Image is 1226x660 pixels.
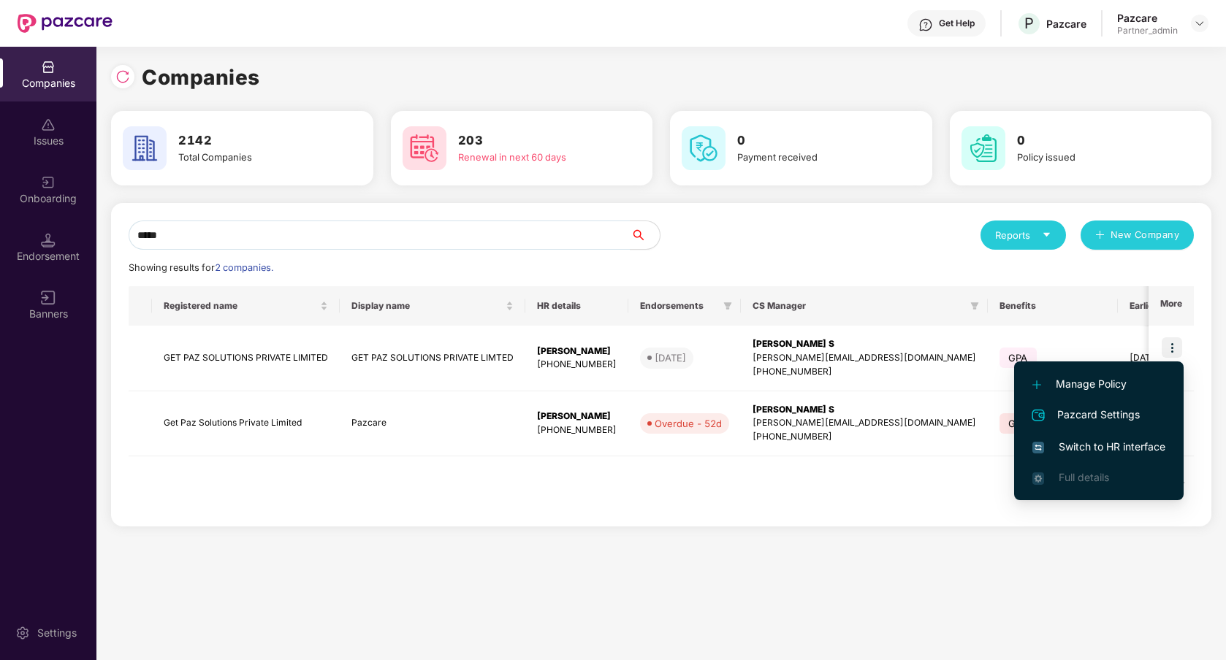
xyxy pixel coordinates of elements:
span: 2 companies. [215,262,273,273]
span: P [1024,15,1034,32]
div: [DATE] [655,350,686,365]
div: [PHONE_NUMBER] [753,365,976,379]
div: [PHONE_NUMBER] [753,430,976,444]
td: GET PAZ SOLUTIONS PRIVATE LIMTED [340,326,525,391]
img: svg+xml;base64,PHN2ZyBpZD0iRHJvcGRvd24tMzJ4MzIiIHhtbG5zPSJodHRwOi8vd3d3LnczLm9yZy8yMDAwL3N2ZyIgd2... [1194,18,1206,29]
th: Benefits [988,286,1118,326]
img: svg+xml;base64,PHN2ZyBpZD0iUmVsb2FkLTMyeDMyIiB4bWxucz0iaHR0cDovL3d3dy53My5vcmcvMjAwMC9zdmciIHdpZH... [115,69,130,84]
img: svg+xml;base64,PHN2ZyBpZD0iSGVscC0zMngzMiIgeG1sbnM9Imh0dHA6Ly93d3cudzMub3JnLzIwMDAvc3ZnIiB3aWR0aD... [918,18,933,32]
th: More [1149,286,1194,326]
h3: 203 [458,131,613,150]
span: Switch to HR interface [1032,439,1165,455]
span: Manage Policy [1032,376,1165,392]
img: svg+xml;base64,PHN2ZyB3aWR0aD0iMTYiIGhlaWdodD0iMTYiIHZpZXdCb3g9IjAgMCAxNiAxNiIgZmlsbD0ibm9uZSIgeG... [41,291,56,305]
span: filter [967,297,982,315]
div: [PERSON_NAME] S [753,403,976,417]
div: [PERSON_NAME][EMAIL_ADDRESS][DOMAIN_NAME] [753,416,976,430]
div: Get Help [939,18,975,29]
img: svg+xml;base64,PHN2ZyB4bWxucz0iaHR0cDovL3d3dy53My5vcmcvMjAwMC9zdmciIHdpZHRoPSIxNi4zNjMiIGhlaWdodD... [1032,472,1044,484]
span: filter [723,302,732,310]
td: Pazcare [340,391,525,457]
img: New Pazcare Logo [18,14,113,33]
img: svg+xml;base64,PHN2ZyBpZD0iSXNzdWVzX2Rpc2FibGVkIiB4bWxucz0iaHR0cDovL3d3dy53My5vcmcvMjAwMC9zdmciIH... [41,118,56,132]
span: Pazcard Settings [1032,407,1165,424]
h3: 2142 [178,131,333,150]
div: Pazcare [1046,17,1086,31]
div: Renewal in next 60 days [458,150,613,165]
img: svg+xml;base64,PHN2ZyB4bWxucz0iaHR0cDovL3d3dy53My5vcmcvMjAwMC9zdmciIHdpZHRoPSI2MCIgaGVpZ2h0PSI2MC... [123,126,167,170]
img: svg+xml;base64,PHN2ZyB4bWxucz0iaHR0cDovL3d3dy53My5vcmcvMjAwMC9zdmciIHdpZHRoPSIxMi4yMDEiIGhlaWdodD... [1032,380,1041,389]
div: [PHONE_NUMBER] [537,358,617,372]
span: Showing results for [129,262,273,273]
th: Earliest Renewal [1118,286,1212,326]
span: search [630,229,660,241]
div: Reports [995,228,1051,242]
div: Overdue - 52d [655,416,722,431]
div: Payment received [737,150,892,165]
div: [PERSON_NAME] [537,410,617,423]
img: svg+xml;base64,PHN2ZyB4bWxucz0iaHR0cDovL3d3dy53My5vcmcvMjAwMC9zdmciIHdpZHRoPSI2MCIgaGVpZ2h0PSI2MC... [682,126,726,170]
div: [PERSON_NAME] S [753,337,976,351]
span: Registered name [164,300,317,312]
span: filter [970,302,979,310]
th: Display name [340,286,525,326]
td: GET PAZ SOLUTIONS PRIVATE LIMITED [152,326,340,391]
div: Settings [33,626,81,640]
td: Get Paz Solutions Private Limited [152,391,340,457]
td: [DATE] [1118,326,1212,391]
img: svg+xml;base64,PHN2ZyB4bWxucz0iaHR0cDovL3d3dy53My5vcmcvMjAwMC9zdmciIHdpZHRoPSI2MCIgaGVpZ2h0PSI2MC... [403,126,446,170]
img: svg+xml;base64,PHN2ZyB3aWR0aD0iMjAiIGhlaWdodD0iMjAiIHZpZXdCb3g9IjAgMCAyMCAyMCIgZmlsbD0ibm9uZSIgeG... [41,175,56,190]
span: Full details [1059,471,1109,483]
div: [PERSON_NAME] [537,345,617,358]
img: svg+xml;base64,PHN2ZyB4bWxucz0iaHR0cDovL3d3dy53My5vcmcvMjAwMC9zdmciIHdpZHRoPSIyNCIgaGVpZ2h0PSIyNC... [1029,407,1047,424]
span: caret-down [1042,230,1051,239]
div: Total Companies [178,150,333,165]
span: Endorsements [640,300,717,312]
span: New Company [1111,228,1180,242]
span: CS Manager [753,300,964,312]
img: svg+xml;base64,PHN2ZyB3aWR0aD0iMTQuNSIgaGVpZ2h0PSIxNC41IiB2aWV3Qm94PSIwIDAgMTYgMTYiIGZpbGw9Im5vbm... [41,233,56,247]
img: svg+xml;base64,PHN2ZyB4bWxucz0iaHR0cDovL3d3dy53My5vcmcvMjAwMC9zdmciIHdpZHRoPSIxNiIgaGVpZ2h0PSIxNi... [1032,442,1044,453]
div: Pazcare [1117,11,1178,25]
img: svg+xml;base64,PHN2ZyB4bWxucz0iaHR0cDovL3d3dy53My5vcmcvMjAwMC9zdmciIHdpZHRoPSI2MCIgaGVpZ2h0PSI2MC... [962,126,1005,170]
img: svg+xml;base64,PHN2ZyBpZD0iQ29tcGFuaWVzIiB4bWxucz0iaHR0cDovL3d3dy53My5vcmcvMjAwMC9zdmciIHdpZHRoPS... [41,60,56,74]
span: plus [1095,230,1105,242]
img: svg+xml;base64,PHN2ZyBpZD0iU2V0dGluZy0yMHgyMCIgeG1sbnM9Imh0dHA6Ly93d3cudzMub3JnLzIwMDAvc3ZnIiB3aW... [15,626,30,640]
span: GTL [1000,413,1036,434]
div: [PHONE_NUMBER] [537,423,617,437]
div: [PERSON_NAME][EMAIL_ADDRESS][DOMAIN_NAME] [753,351,976,365]
span: filter [720,297,735,315]
span: Display name [351,300,503,312]
h3: 0 [737,131,892,150]
button: plusNew Company [1081,220,1194,250]
img: icon [1162,337,1182,358]
th: HR details [525,286,628,326]
h1: Companies [142,61,260,93]
button: search [630,220,660,250]
h3: 0 [1017,131,1172,150]
span: GPA [1000,348,1037,368]
div: Policy issued [1017,150,1172,165]
th: Registered name [152,286,340,326]
div: Partner_admin [1117,25,1178,37]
